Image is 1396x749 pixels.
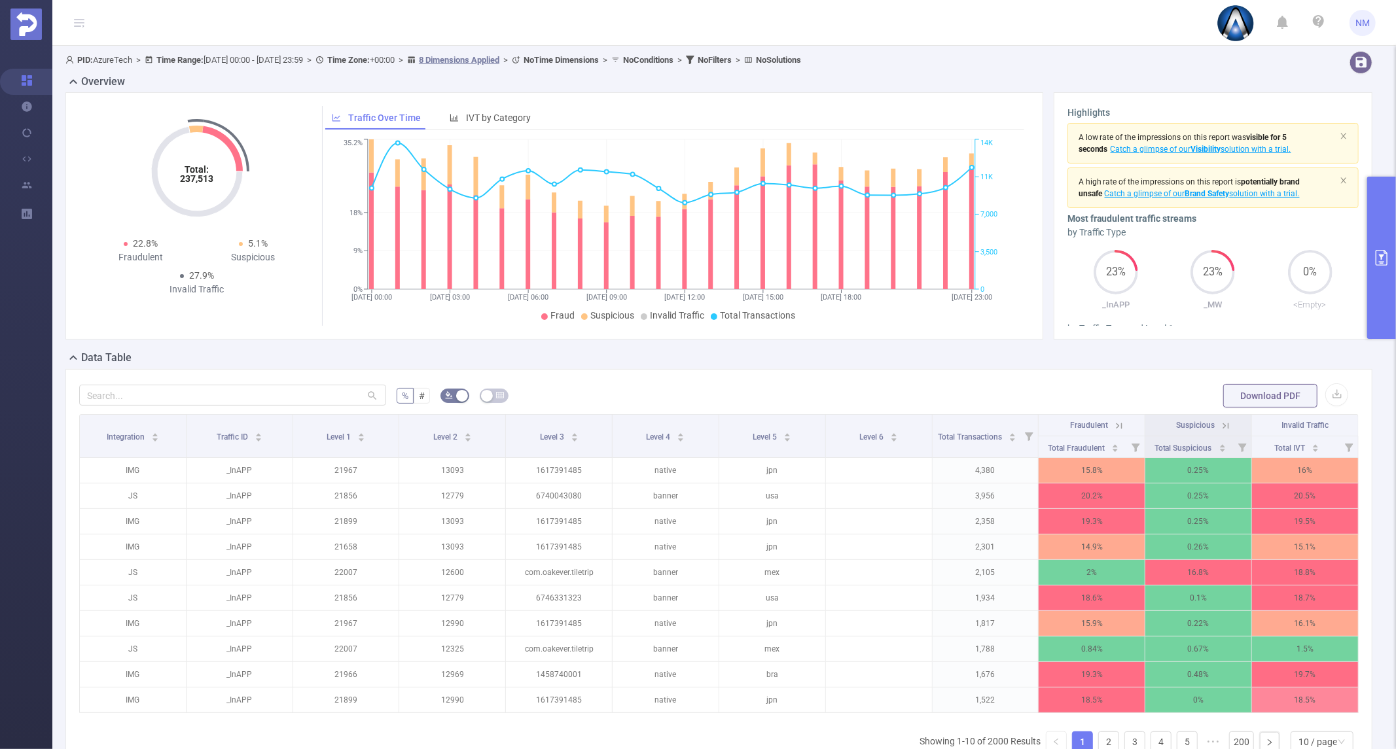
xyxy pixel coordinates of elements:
span: IVT by Category [466,113,531,123]
span: 23% [1094,267,1138,277]
p: 1617391485 [506,611,612,636]
p: JS [80,636,186,661]
i: icon: caret-down [151,436,158,440]
button: Download PDF [1223,384,1317,408]
p: 14.9% [1039,534,1145,559]
div: Sort [1009,431,1016,439]
p: 20.5% [1252,483,1358,508]
p: mex [719,560,825,585]
span: > [673,55,686,65]
span: A high rate of the impressions on this report [1079,177,1234,186]
span: % [402,391,408,401]
p: jpn [719,688,825,712]
span: > [395,55,407,65]
div: Sort [151,431,159,439]
b: Most fraudulent traffic streams [1067,213,1197,224]
p: _InAPP [187,560,293,585]
i: icon: bar-chart [450,113,459,122]
p: jpn [719,458,825,483]
p: banner [613,560,719,585]
b: Brand Safety [1185,189,1230,198]
b: PID: [77,55,93,65]
span: 22.8% [133,238,158,249]
p: IMG [80,688,186,712]
p: _InAPP [187,509,293,534]
p: 1,788 [933,636,1039,661]
span: <Empty> [1294,300,1327,309]
p: native [613,688,719,712]
p: 16% [1252,458,1358,483]
p: usa [719,483,825,508]
span: # [419,391,425,401]
p: 22007 [293,636,399,661]
h3: Highlights [1067,106,1359,120]
span: Fraud [550,310,575,321]
span: AzureTech [DATE] 00:00 - [DATE] 23:59 +00:00 [65,55,801,65]
tspan: 0 [980,285,984,294]
i: icon: left [1052,738,1060,746]
p: 12990 [399,688,505,712]
span: Level 6 [859,432,886,442]
p: 12600 [399,560,505,585]
i: icon: caret-down [1009,436,1016,440]
p: com.oakever.tiletrip [506,560,612,585]
b: Visibility [1191,145,1221,154]
p: 18.7% [1252,585,1358,610]
p: native [613,458,719,483]
p: 0.48% [1145,662,1251,687]
i: icon: caret-up [677,431,685,435]
span: Traffic ID [217,432,250,442]
p: native [613,534,719,559]
tspan: 9% [353,247,363,256]
div: Sort [255,431,262,439]
p: JS [80,585,186,610]
p: 13093 [399,509,505,534]
div: Sort [890,431,898,439]
p: 2% [1039,560,1145,585]
p: 1617391485 [506,509,612,534]
p: 0.26% [1145,534,1251,559]
p: IMG [80,662,186,687]
span: > [732,55,744,65]
tspan: 14K [980,139,993,148]
p: 2,105 [933,560,1039,585]
p: _InAPP [1067,298,1164,311]
i: icon: caret-down [784,436,791,440]
p: banner [613,585,719,610]
p: _InAPP [187,534,293,559]
tspan: 11K [980,173,993,181]
p: mex [719,636,825,661]
h2: Data Table [81,350,132,366]
p: 0.67% [1145,636,1251,661]
p: banner [613,636,719,661]
p: 16.1% [1252,611,1358,636]
div: by Traffic Type [1067,226,1359,239]
p: JS [80,560,186,585]
i: icon: caret-down [255,436,262,440]
span: 23% [1190,267,1235,277]
p: 4,380 [933,458,1039,483]
tspan: 237,513 [181,173,214,184]
i: icon: caret-down [1219,447,1226,451]
p: 19.3% [1039,509,1145,534]
span: 0% [1288,267,1333,277]
span: 27.9% [189,270,214,281]
p: 12990 [399,611,505,636]
p: 21967 [293,458,399,483]
p: 15.8% [1039,458,1145,483]
span: A low rate of the impressions on this report [1079,133,1230,142]
p: _InAPP [187,688,293,712]
i: Filter menu [1233,436,1251,457]
h2: Overview [81,74,125,90]
p: 1617391485 [506,688,612,712]
i: icon: caret-up [1112,442,1119,446]
span: Total IVT [1274,444,1307,453]
i: icon: down [1338,738,1346,747]
p: 2,301 [933,534,1039,559]
div: Sort [1111,442,1119,450]
p: usa [719,585,825,610]
tspan: 7,000 [980,211,997,219]
p: 1458740001 [506,662,612,687]
p: native [613,662,719,687]
p: 0.84% [1039,636,1145,661]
